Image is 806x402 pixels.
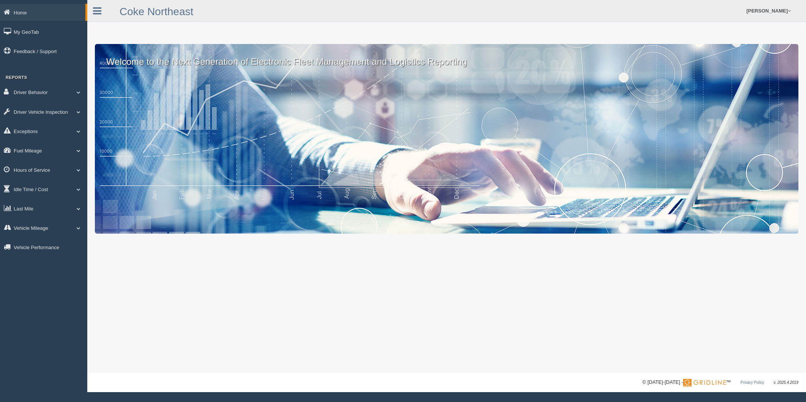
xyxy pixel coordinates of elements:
[642,378,798,386] div: © [DATE]-[DATE] - ™
[120,6,194,17] a: Coke Northeast
[774,380,798,385] span: v. 2025.4.2019
[683,379,726,386] img: Gridline
[740,380,764,385] a: Privacy Policy
[95,44,798,68] p: Welcome to the Next Generation of Electronic Fleet Management and Logistics Reporting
